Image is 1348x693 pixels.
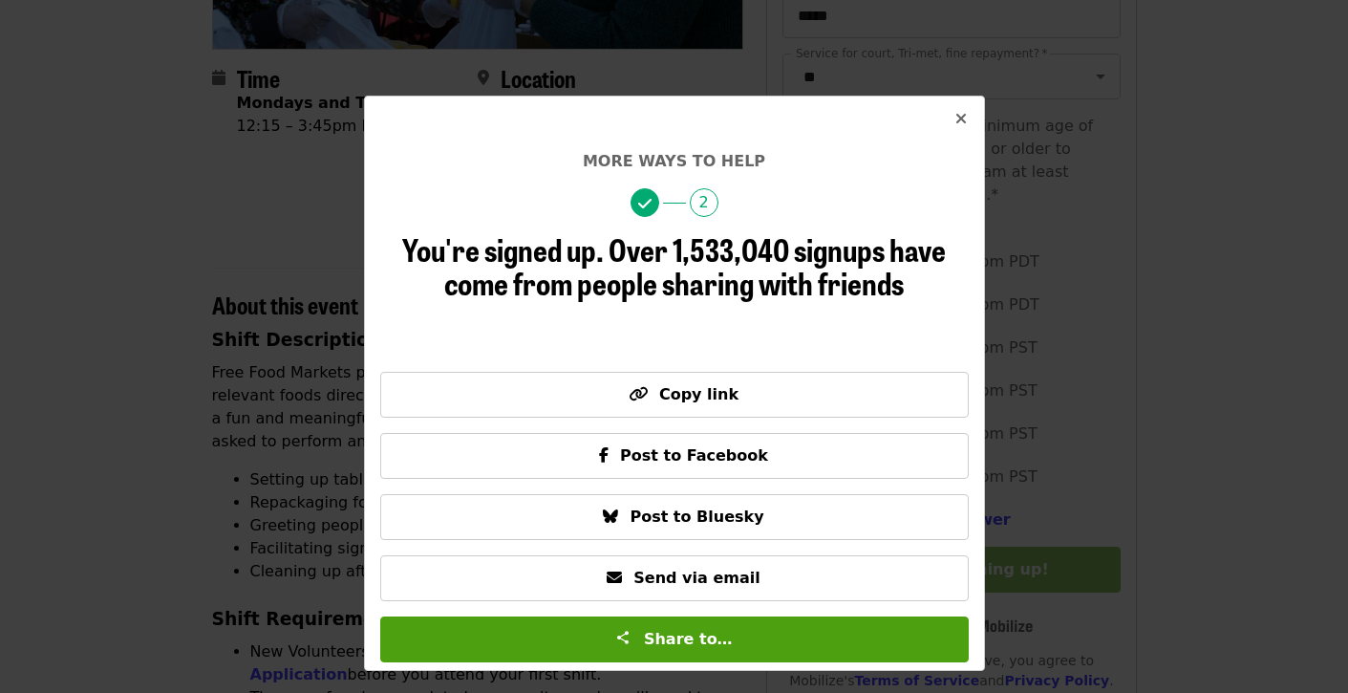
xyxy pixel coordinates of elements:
[690,188,718,217] span: 2
[607,569,622,587] i: envelope icon
[955,110,967,128] i: times icon
[380,555,969,601] button: Send via email
[380,494,969,540] button: Post to Bluesky
[633,569,760,587] span: Send via email
[583,152,765,170] span: More ways to help
[615,630,631,645] img: Share
[638,195,652,213] i: check icon
[938,97,984,142] button: Close
[644,630,733,648] span: Share to…
[380,617,969,662] button: Share to…
[402,227,604,271] span: You're signed up.
[380,372,969,418] button: Copy link
[629,385,648,403] i: link icon
[620,446,768,465] span: Post to Facebook
[599,446,609,465] i: facebook-f icon
[444,227,946,305] span: Over 1,533,040 signups have come from people sharing with friends
[659,385,738,403] span: Copy link
[380,433,969,479] button: Post to Facebook
[630,508,763,526] span: Post to Bluesky
[603,508,618,526] i: bluesky icon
